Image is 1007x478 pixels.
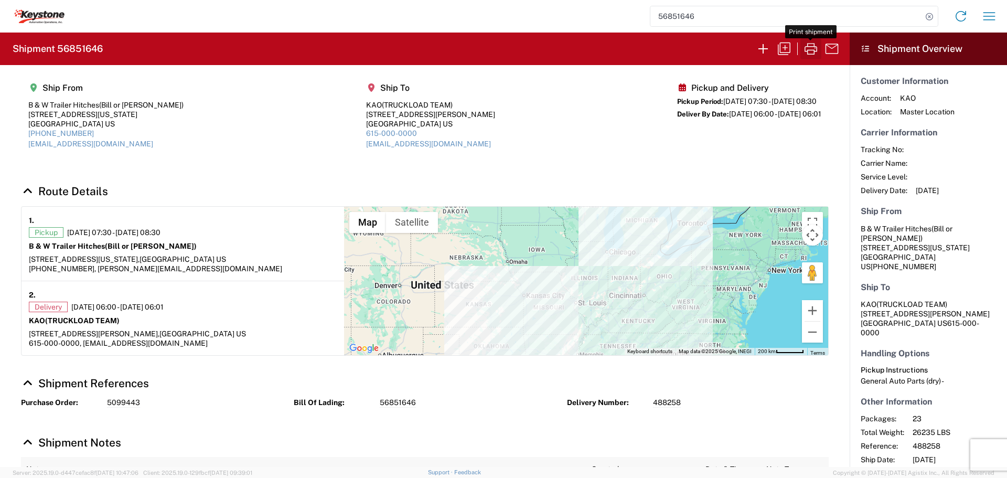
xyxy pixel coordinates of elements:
h5: Pickup and Delivery [677,83,821,93]
span: [GEOGRAPHIC_DATA] US [159,330,246,338]
div: B & W Trailer Hitches [28,100,184,110]
strong: Delivery Number: [567,398,646,408]
span: [STREET_ADDRESS][US_STATE], [29,255,140,263]
a: Open this area in Google Maps (opens a new window) [347,342,381,355]
h5: Customer Information [861,76,996,86]
span: Delivery [29,302,68,312]
a: Hide Details [21,436,121,449]
span: Pickup Period: [677,98,723,105]
span: [PHONE_NUMBER] [871,262,936,271]
a: Hide Details [21,377,149,390]
button: Drag Pegman onto the map to open Street View [802,262,823,283]
a: Support [428,469,454,475]
button: Zoom out [802,322,823,343]
span: [DATE] 10:47:06 [96,470,138,476]
address: [GEOGRAPHIC_DATA] US [861,300,996,337]
div: [GEOGRAPHIC_DATA] US [28,119,184,129]
span: KAO [900,93,955,103]
span: KAO [STREET_ADDRESS][PERSON_NAME] [861,300,990,318]
span: Server: 2025.19.0-d447cefac8f [13,470,138,476]
span: (Bill or [PERSON_NAME]) [105,242,197,250]
div: 615-000-0000, [EMAIL_ADDRESS][DOMAIN_NAME] [29,338,337,348]
a: [PHONE_NUMBER] [28,129,94,137]
div: [STREET_ADDRESS][US_STATE] [28,110,184,119]
span: Client: 2025.19.0-129fbcf [143,470,252,476]
span: 615-000-0000 [861,319,979,337]
span: 26235 LBS [913,428,1002,437]
span: 5099443 [107,398,140,408]
span: Total Weight: [861,428,904,437]
span: Account: [861,93,892,103]
span: 488258 [913,441,1002,451]
address: [GEOGRAPHIC_DATA] US [861,224,996,271]
span: (Bill or [PERSON_NAME]) [861,225,952,242]
span: 488258 [653,398,681,408]
span: [DATE] 09:39:01 [210,470,252,476]
input: Shipment, tracking or reference number [650,6,922,26]
span: (TRUCKLOAD TEAM) [45,316,120,325]
span: (TRUCKLOAD TEAM) [382,101,453,109]
span: Master Location [900,107,955,116]
span: 56851646 [380,398,416,408]
span: Packages: [861,414,904,423]
h5: Ship From [28,83,184,93]
a: Terms [810,350,825,356]
span: [DATE] 06:00 - [DATE] 06:01 [71,302,164,312]
span: 23 [913,414,1002,423]
strong: 1. [29,214,34,227]
span: Carrier Name: [861,158,907,168]
div: KAO [366,100,495,110]
img: Google [347,342,381,355]
h5: Ship From [861,206,996,216]
div: [PHONE_NUMBER], [PERSON_NAME][EMAIL_ADDRESS][DOMAIN_NAME] [29,264,337,273]
span: Tracking No: [861,145,907,154]
h5: Other Information [861,397,996,407]
span: B & W Trailer Hitches [861,225,931,233]
h5: Ship To [366,83,495,93]
a: [EMAIL_ADDRESS][DOMAIN_NAME] [366,140,491,148]
strong: Purchase Order: [21,398,100,408]
span: [STREET_ADDRESS][US_STATE] [861,243,970,252]
strong: B & W Trailer Hitches [29,242,197,250]
header: Shipment Overview [850,33,1007,65]
span: [DATE] 07:30 - [DATE] 08:30 [723,97,817,105]
span: Copyright © [DATE]-[DATE] Agistix Inc., All Rights Reserved [833,468,994,477]
div: [GEOGRAPHIC_DATA] US [366,119,495,129]
span: Ship Date: [861,455,904,464]
a: Hide Details [21,185,108,198]
h5: Carrier Information [861,128,996,137]
h6: Pickup Instructions [861,366,996,375]
span: [DATE] 06:00 - [DATE] 06:01 [729,110,821,118]
a: [EMAIL_ADDRESS][DOMAIN_NAME] [28,140,153,148]
h5: Handling Options [861,348,996,358]
button: Keyboard shortcuts [627,348,672,355]
span: Service Level: [861,172,907,182]
button: Show satellite imagery [386,212,438,233]
h5: Ship To [861,282,996,292]
strong: Bill Of Lading: [294,398,372,408]
button: Toggle fullscreen view [802,212,823,233]
span: [DATE] [913,455,1002,464]
span: Delivery Date: [861,186,907,195]
span: (TRUCKLOAD TEAM) [876,300,947,309]
strong: KAO [29,316,120,325]
strong: 2. [29,289,36,302]
span: Reference: [861,441,904,451]
button: Zoom in [802,300,823,321]
div: General Auto Parts (dry) - [861,376,996,386]
span: [GEOGRAPHIC_DATA] US [140,255,226,263]
span: (Bill or [PERSON_NAME]) [99,101,184,109]
button: Show street map [349,212,386,233]
span: Map data ©2025 Google, INEGI [679,348,752,354]
span: [DATE] [916,186,939,195]
button: Map camera controls [802,225,823,246]
div: [STREET_ADDRESS][PERSON_NAME] [366,110,495,119]
a: 615-000-0000 [366,129,417,137]
span: 200 km [758,348,776,354]
span: Pickup [29,227,63,238]
span: [STREET_ADDRESS][PERSON_NAME], [29,330,159,338]
span: Deliver By Date: [677,110,729,118]
span: [DATE] 07:30 - [DATE] 08:30 [67,228,160,237]
h2: Shipment 56851646 [13,43,103,55]
a: Feedback [454,469,481,475]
